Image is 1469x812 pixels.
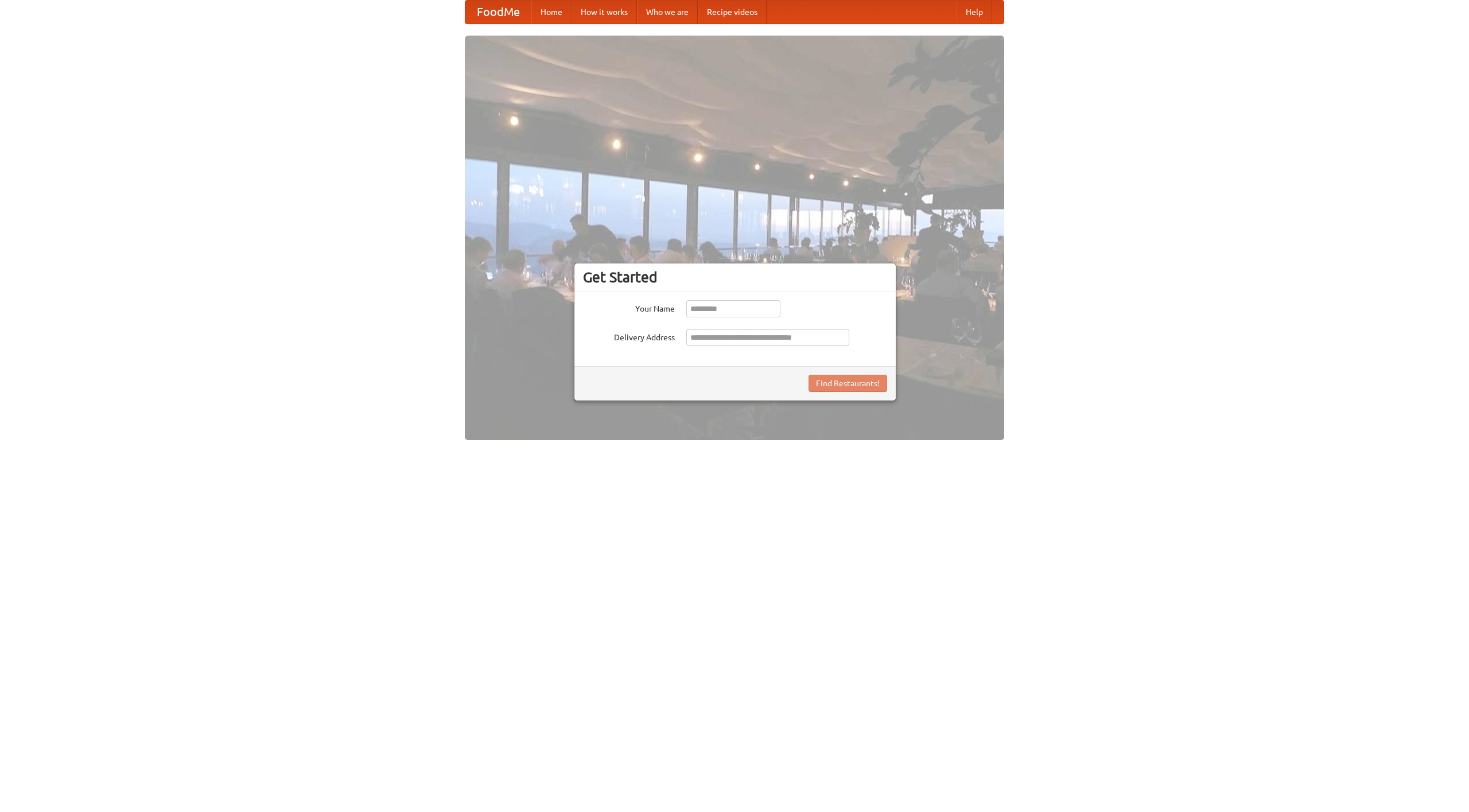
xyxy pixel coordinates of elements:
label: Your Name [583,300,675,314]
button: Find Restaurants! [809,375,887,392]
a: Who we are [637,1,698,24]
h3: Get Started [583,269,887,286]
a: FoodMe [465,1,531,24]
a: How it works [572,1,637,24]
a: Help [957,1,992,24]
label: Delivery Address [583,329,675,343]
a: Home [531,1,572,24]
a: Recipe videos [698,1,767,24]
